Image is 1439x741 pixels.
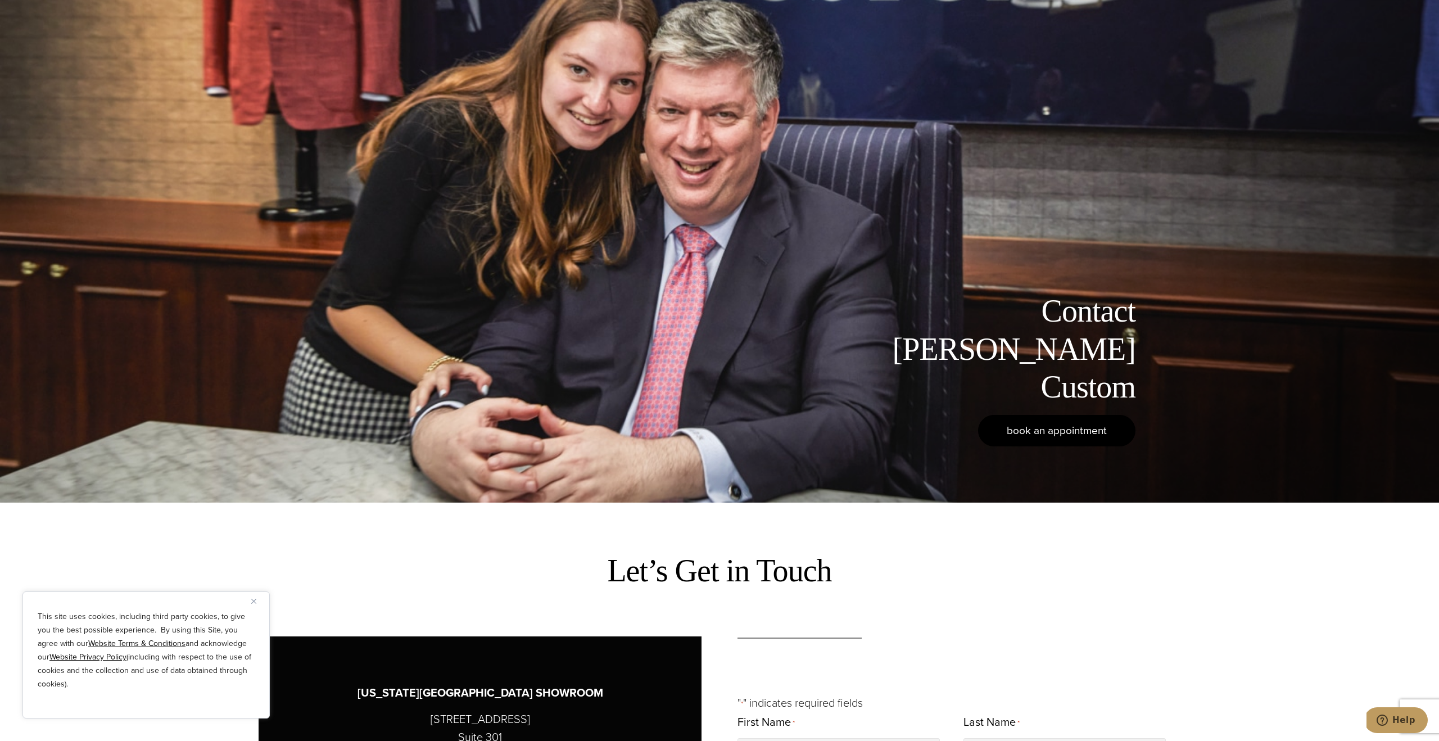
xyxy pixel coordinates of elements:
[49,651,126,663] a: Website Privacy Policy
[737,694,1180,712] p: " " indicates required fields
[978,415,1135,446] a: book an appointment
[38,610,255,691] p: This site uses cookies, including third party cookies, to give you the best possible experience. ...
[737,712,795,734] label: First Name
[1366,707,1428,735] iframe: Opens a widget where you can chat to one of our agents
[358,684,603,702] h3: [US_STATE][GEOGRAPHIC_DATA] SHOWROOM
[251,594,265,608] button: Close
[1007,422,1107,439] span: book an appointment
[883,292,1135,406] h1: Contact [PERSON_NAME] Custom
[251,599,256,604] img: Close
[607,550,831,591] h2: Let’s Get in Touch
[963,712,1020,734] label: Last Name
[88,638,185,649] a: Website Terms & Conditions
